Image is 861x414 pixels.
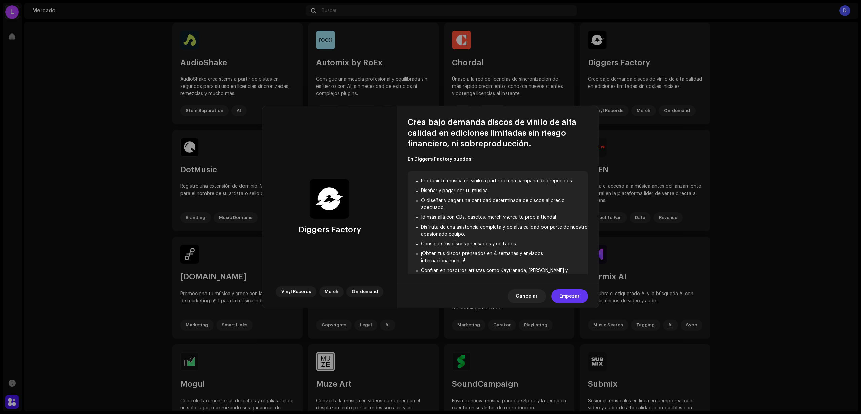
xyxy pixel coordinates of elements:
li: Diseñar y pagar por tu música. [421,187,588,195]
li: Consigue tus discos prensados y editados. [421,241,588,248]
li: Id más allá con CDs, casetes, merch y ¡crea tu propia tienda! [421,214,588,221]
span: Cancelar [516,289,538,303]
li: O diseñar y pagar una cantidad determinada de discos al precio adecuado. [421,197,588,211]
div: Diggers Factory [299,225,361,235]
li: Disfruta de una asistencia completa y de alta calidad por parte de nuestro apasionado equipo. [421,224,588,238]
span: Empezar [559,289,580,303]
div: On-demand [346,286,383,297]
li: Producir tu música en vinilo a partir de una campaña de prepedidos. [421,178,588,185]
li: Confían en nosotros artistas como Kaytranada, [PERSON_NAME] y [PERSON_NAME], y marcas como Univer... [421,267,588,281]
strong: En Diggers Factory puedes: [408,157,473,162]
li: ¡Obtén tus discos prensados en 4 semanas y enviados internacionalmente! [421,250,588,265]
button: Empezar [551,289,588,303]
img: afae1709-c827-4b76-a652-9ddd8808f967 [309,179,350,219]
h3: Crea bajo demanda discos de vinilo de alta calidad en ediciones limitadas sin riesgo financiero, ... [408,117,588,149]
button: Cancelar [508,289,546,303]
div: Vinyl Records [276,286,316,297]
div: Merch [319,286,344,297]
